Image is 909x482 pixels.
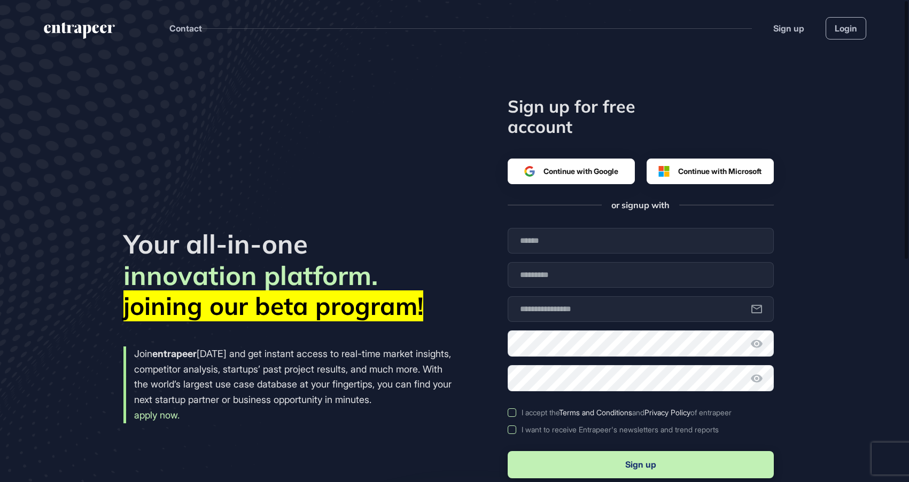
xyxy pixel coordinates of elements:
[123,259,378,291] span: innovation platform.
[169,21,202,35] button: Contact
[43,22,116,43] a: entrapeer-logo
[123,290,423,321] mark: joining our beta program!
[678,165,762,177] span: Continue with Microsoft
[773,22,804,35] a: Sign up
[134,409,180,421] a: apply now.
[559,408,632,417] a: Terms and Conditions
[522,408,732,417] div: I accept the and of entrapeer
[644,408,690,417] a: Privacy Policy
[134,348,452,405] span: Join [DATE] and get instant access to real-time market insights, competitor analysis, startups’ p...
[826,17,866,39] a: Login
[522,425,719,434] div: I want to receive Entrapeer's newsletters and trend reports
[123,228,455,260] h2: Your all-in-one
[611,199,670,211] span: or signup with
[508,451,774,478] button: Sign up
[152,348,197,359] strong: entrapeer
[508,96,694,137] h1: Sign up for free account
